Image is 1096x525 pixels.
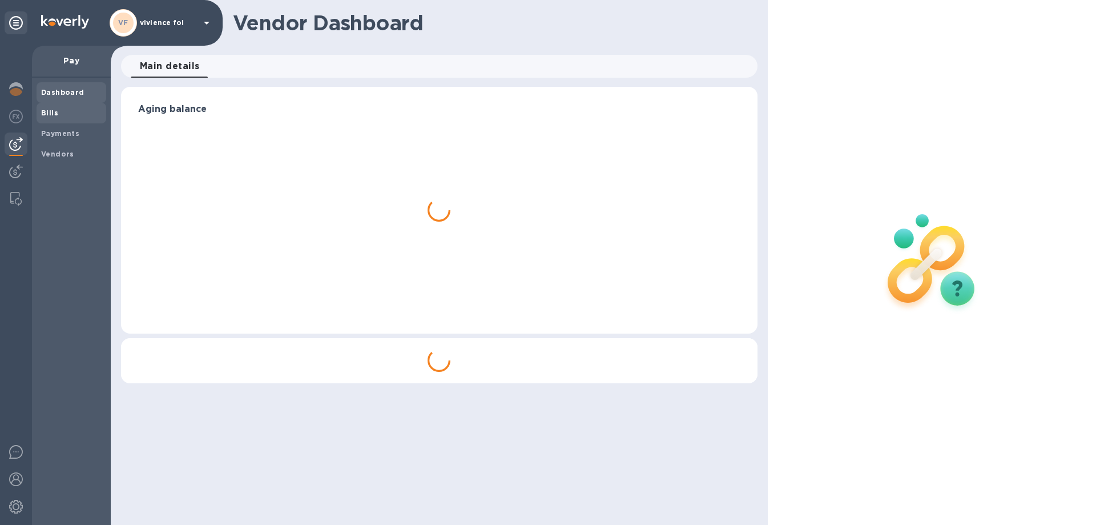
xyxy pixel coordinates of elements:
[118,18,128,27] b: VF
[1039,470,1096,525] iframe: Chat Widget
[140,19,197,27] p: vivience fol
[138,104,740,115] h3: Aging balance
[41,150,74,158] b: Vendors
[41,15,89,29] img: Logo
[140,58,200,74] span: Main details
[41,109,58,117] b: Bills
[233,11,750,35] h1: Vendor Dashboard
[9,110,23,123] img: Foreign exchange
[41,88,84,97] b: Dashboard
[41,55,102,66] p: Pay
[41,129,79,138] b: Payments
